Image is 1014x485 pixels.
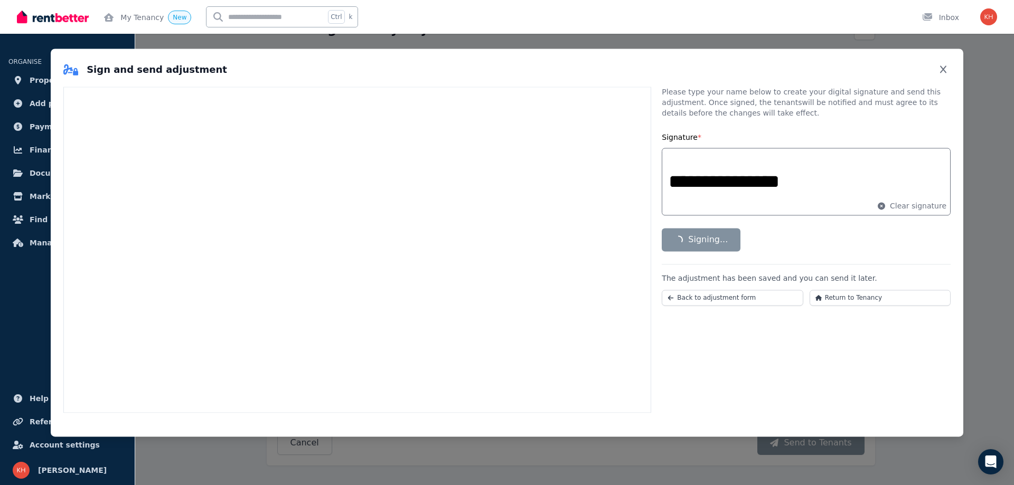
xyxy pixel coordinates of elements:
[63,62,227,77] h2: Sign and send adjustment
[688,233,728,246] span: Signing...
[825,293,882,302] span: Return to Tenancy
[810,290,951,306] button: Return to Tenancy
[877,201,946,211] button: Clear signature
[936,61,951,78] button: Close
[662,273,951,283] p: The adjustment has been saved and you can send it later.
[662,228,740,251] button: Signing...
[662,290,803,306] button: Back to adjustment form
[677,293,756,302] span: Back to adjustment form
[662,87,951,118] p: Please type your name below to create your digital signature and send this adjustment. Once signe...
[662,133,701,141] label: Signature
